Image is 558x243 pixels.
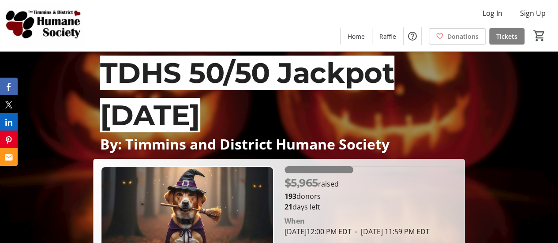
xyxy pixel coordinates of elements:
[513,6,553,20] button: Sign Up
[100,56,394,132] span: TDHS 50/50 Jackpot [DATE]
[429,28,486,45] a: Donations
[489,28,524,45] a: Tickets
[285,202,292,212] span: 21
[372,28,403,45] a: Raffle
[285,202,458,212] p: days left
[496,32,517,41] span: Tickets
[285,216,305,226] div: When
[285,175,339,191] p: raised
[341,28,372,45] a: Home
[483,8,502,19] span: Log In
[404,27,421,45] button: Help
[5,4,84,48] img: Timmins and District Humane Society's Logo
[379,32,396,41] span: Raffle
[352,227,361,236] span: -
[476,6,509,20] button: Log In
[348,32,365,41] span: Home
[100,136,458,152] p: By: Timmins and District Humane Society
[447,32,479,41] span: Donations
[285,227,352,236] span: [DATE] 12:00 PM EDT
[285,166,458,173] div: 39.766666666666666% of fundraising goal reached
[352,227,430,236] span: [DATE] 11:59 PM EDT
[532,28,547,44] button: Cart
[285,191,296,201] b: 193
[285,191,458,202] p: donors
[285,176,318,189] span: $5,965
[520,8,546,19] span: Sign Up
